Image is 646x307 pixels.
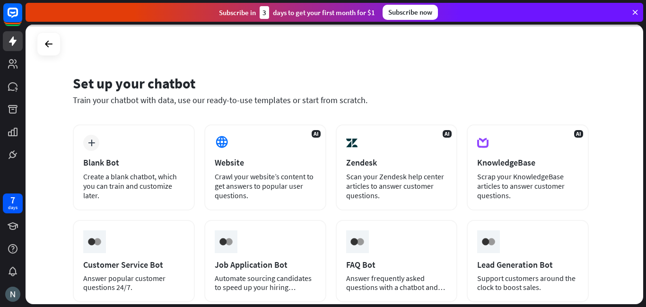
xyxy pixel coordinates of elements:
div: days [8,204,17,211]
a: 7 days [3,193,23,213]
div: 3 [260,6,269,19]
div: Subscribe now [383,5,438,20]
div: 7 [10,196,15,204]
div: Subscribe in days to get your first month for $1 [219,6,375,19]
